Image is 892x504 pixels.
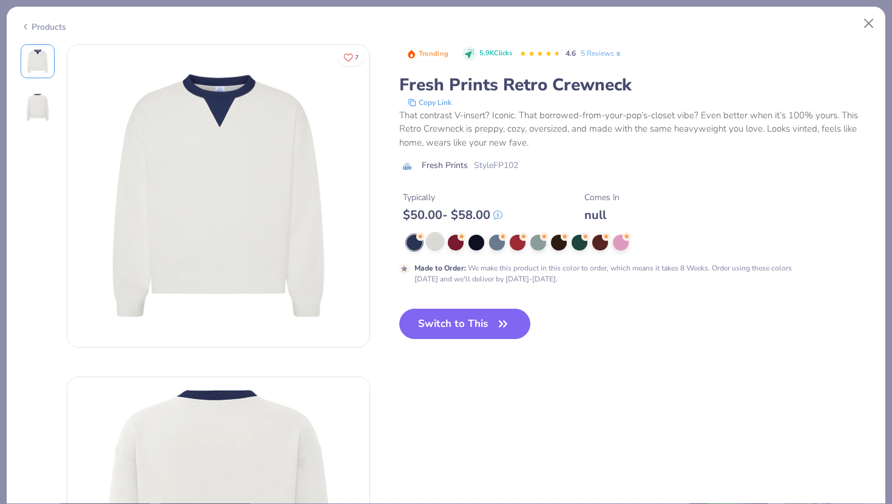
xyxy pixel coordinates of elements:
div: $ 50.00 - $ 58.00 [403,207,502,223]
span: 5.9K Clicks [479,49,512,59]
button: Close [857,12,880,35]
div: 4.6 Stars [519,44,561,64]
img: Trending sort [407,49,416,59]
div: null [584,207,620,223]
img: Back [23,93,52,122]
span: Style FP102 [474,159,518,172]
img: brand logo [399,161,416,171]
button: Switch to This [399,309,531,339]
div: Comes In [584,191,620,204]
div: That contrast V-insert? Iconic. That borrowed-from-your-pop’s-closet vibe? Even better when it’s ... [399,109,872,150]
span: Trending [419,50,448,57]
img: Front [67,45,370,347]
button: Like [338,49,364,66]
div: Typically [403,191,502,204]
div: We make this product in this color to order, which means it takes 8 Weeks. Order using these colo... [414,263,816,284]
button: copy to clipboard [404,96,455,109]
strong: Made to Order : [414,263,466,273]
span: 7 [355,55,359,61]
div: Products [21,21,66,33]
div: Fresh Prints Retro Crewneck [399,73,872,96]
span: 4.6 [566,49,576,58]
button: Badge Button [400,46,455,62]
a: 5 Reviews [581,48,623,59]
img: Front [23,47,52,76]
span: Fresh Prints [422,159,468,172]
